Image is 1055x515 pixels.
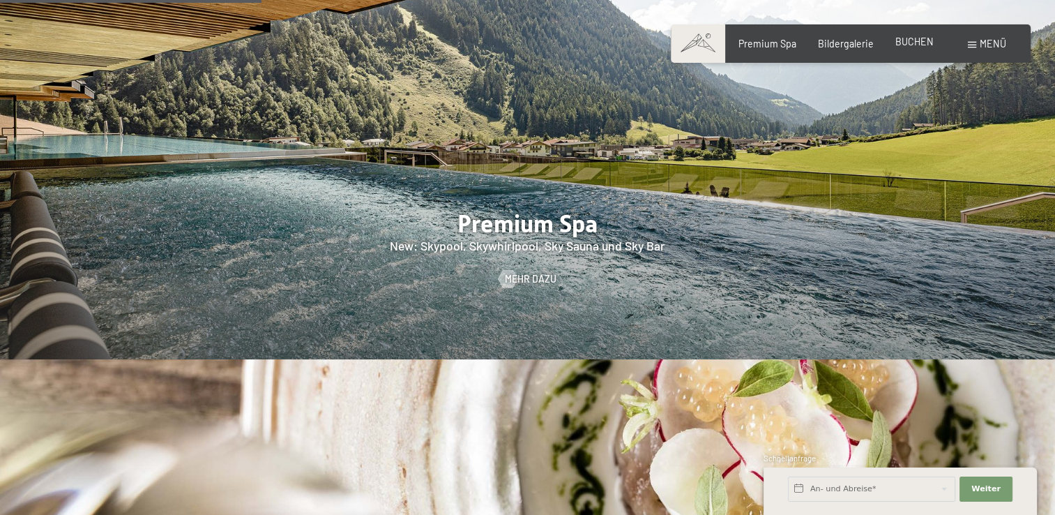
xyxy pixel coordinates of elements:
[818,38,874,50] a: Bildergalerie
[505,272,556,286] span: Mehr dazu
[980,38,1006,50] span: Menü
[499,272,556,286] a: Mehr dazu
[895,36,934,47] a: BUCHEN
[971,484,1001,495] span: Weiter
[959,477,1012,502] button: Weiter
[764,454,816,463] span: Schnellanfrage
[738,38,796,50] a: Premium Spa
